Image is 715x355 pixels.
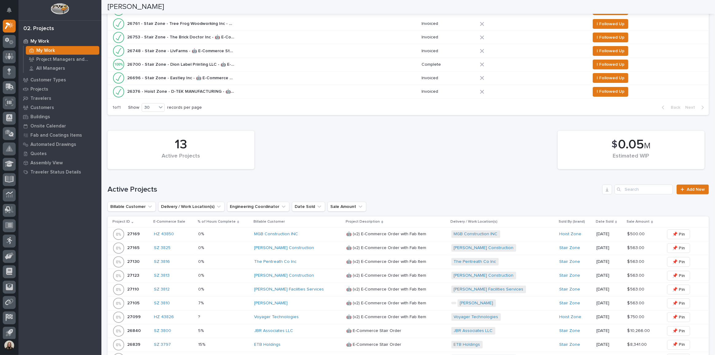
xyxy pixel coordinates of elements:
p: Project ID [112,218,130,225]
span: 📌 Pin [672,286,685,293]
a: My Work [24,46,101,55]
a: SZ 3800 [154,328,171,334]
a: JBR Associates LLC [454,328,493,334]
a: Customer Types [18,75,101,84]
p: 26700 - Stair Zone - Dion Label Printing LLC - 🤖 E-Commerce Stair Order [127,61,236,67]
button: Delivery / Work Location(s) [158,202,225,212]
button: 📌 Pin [667,229,690,239]
a: Customers [18,103,101,112]
a: ETB Holdings [454,342,480,347]
p: Billable Customer [253,218,285,225]
tr: 26376 - Hoist Zone - D-TEK MANUFACTURING - 🤖 E-Commerce Custom Crane(s)26376 - Hoist Zone - D-TEK... [108,85,709,98]
button: 📌 Pin [667,326,690,336]
p: 🤖 (v2) E-Commerce Order with Fab Item [346,272,427,278]
button: Engineering Coordinator [227,202,289,212]
button: I Followed Up [593,87,628,97]
div: 13 [118,137,244,152]
a: SZ 3813 [154,273,170,278]
p: $ 563.00 [627,244,646,251]
tr: 2684026840 SZ 3800 5%5% JBR Associates LLC 🤖 E-Commerce Stair Order🤖 E-Commerce Stair Order JBR A... [108,324,709,338]
p: $ 750.00 [627,313,646,320]
span: 📌 Pin [672,231,685,238]
a: SZ 3812 [154,287,170,292]
a: Project Managers and Engineers [24,55,101,64]
p: 🤖 (v2) E-Commerce Order with Fab Item [346,299,427,306]
p: [DATE] [596,342,622,347]
tr: 26700 - Stair Zone - Dion Label Printing LLC - 🤖 E-Commerce Stair Order26700 - Stair Zone - Dion ... [108,58,709,71]
p: Project Description [346,218,380,225]
tr: 26696 - Stair Zone - Eastley Inc - 🤖 E-Commerce Stair Order26696 - Stair Zone - Eastley Inc - 🤖 E... [108,71,709,85]
p: Quotes [30,151,47,157]
p: [DATE] [596,232,622,237]
span: Add New [687,187,705,192]
p: $ 10,266.00 [627,327,651,334]
p: 26696 - Stair Zone - Eastley Inc - 🤖 E-Commerce Stair Order [127,74,236,81]
p: Invoiced [422,21,475,26]
p: Invoiced [422,49,475,54]
p: Customers [30,105,54,111]
p: 0% [198,286,205,292]
a: HZ 43850 [154,232,174,237]
span: I Followed Up [597,61,624,68]
p: [DATE] [596,259,622,264]
p: 26748 - Stair Zone - LIvFarms - 🤖 E-Commerce Stair Order [127,47,236,54]
tr: 26761 - Stair Zone - Tree Frog Woodworking Inc - 🤖 E-Commerce Stair Order26761 - Stair Zone - Tre... [108,17,709,31]
p: Projects [30,87,48,92]
button: Sale Amount [328,202,366,212]
p: Automated Drawings [30,142,76,147]
a: Onsite Calendar [18,121,101,131]
a: Quotes [18,149,101,158]
p: Show [128,105,139,110]
p: Invoiced [422,35,475,40]
p: Invoiced [422,76,475,81]
div: 02. Projects [23,25,54,32]
a: Stair Zone [559,328,580,334]
tr: 2711027110 SZ 3812 0%0% [PERSON_NAME] Facilities Services 🤖 (v2) E-Commerce Order with Fab Item🤖 ... [108,283,709,296]
h2: [PERSON_NAME] [108,2,164,11]
p: [DATE] [596,287,622,292]
span: I Followed Up [597,74,624,82]
button: Next [683,105,709,110]
a: Voyager Technologies [254,314,299,320]
p: Sold By (brand) [559,218,585,225]
a: Add New [677,185,709,194]
p: 27169 [127,230,141,237]
a: SZ 3825 [154,245,171,251]
p: Travelers [30,96,51,101]
a: MGB Construction INC [454,232,498,237]
p: 27099 [127,313,142,320]
p: $ 500.00 [627,230,646,237]
p: 27130 [127,258,141,264]
button: 📌 Pin [667,285,690,295]
button: 📌 Pin [667,243,690,253]
button: Notifications [3,4,16,17]
p: Delivery / Work Location(s) [451,218,498,225]
tr: 2716927169 HZ 43850 0%0% MGB Construction INC 🤖 (v2) E-Commerce Order with Fab Item🤖 (v2) E-Comme... [108,227,709,241]
span: Back [667,105,680,110]
tr: 26753 - Stair Zone - The Brick Doctor Inc - 🤖 E-Commerce Stair Order26753 - Stair Zone - The Bric... [108,31,709,44]
input: Search [615,185,673,194]
span: 📌 Pin [672,300,685,307]
span: 📌 Pin [672,341,685,348]
a: Hoist Zone [559,232,581,237]
p: 🤖 (v2) E-Commerce Order with Fab Item [346,313,427,320]
a: All Managers [24,64,101,72]
a: ETB Holdings [254,342,281,347]
p: E-Commerce Sale [153,218,185,225]
p: 7% [198,299,205,306]
a: Stair Zone [559,287,580,292]
p: $ 563.00 [627,258,646,264]
span: Next [685,105,699,110]
p: 26839 [127,341,142,347]
span: 📌 Pin [672,272,685,279]
p: Complete [422,62,475,67]
span: I Followed Up [597,47,624,55]
tr: 2709927099 HZ 43826 ?? Voyager Technologies 🤖 (v2) E-Commerce Order with Fab Item🤖 (v2) E-Commerc... [108,310,709,324]
a: JBR Associates LLC [254,328,293,334]
div: Active Projects [118,153,244,166]
p: 26840 [127,327,142,334]
span: $ [612,139,618,150]
p: 0% [198,272,205,278]
img: Workspace Logo [51,3,69,14]
a: [PERSON_NAME] Facilities Services [254,287,324,292]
